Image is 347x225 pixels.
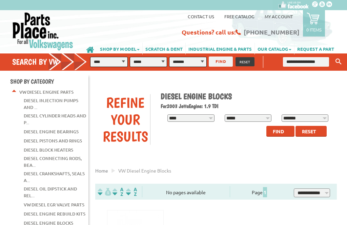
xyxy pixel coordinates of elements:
[188,14,214,19] a: Contact us
[24,169,85,185] a: Diesel Crankshafts, Seals a...
[161,103,332,109] h2: 2003 Jetta
[143,43,185,54] a: SCRATCH & DENT
[24,154,82,170] a: Diesel Connecting Rods, Bea...
[303,10,325,37] a: 0 items
[111,188,125,196] img: Sort by Headline
[24,111,86,127] a: Diesel Cylinder Heads and P...
[224,14,254,19] a: Free Catalog
[98,188,111,196] img: filterpricelow.svg
[302,128,316,134] span: Reset
[306,27,322,32] p: 0 items
[24,96,78,112] a: Diesel Injection Pumps and ...
[236,57,254,66] button: RESET
[186,43,254,54] a: INDUSTRIAL ENGINE & PARTS
[189,103,219,109] span: Engine: 1.9 TDI
[142,189,230,196] div: No pages available
[125,188,138,196] img: Sort by Sales Rank
[265,14,293,19] a: My Account
[24,136,82,145] a: Diesel Pistons and Rings
[295,126,327,137] button: Reset
[263,187,267,197] span: 1
[230,186,289,197] div: Page
[333,56,344,67] button: Keyword Search
[12,57,91,67] h4: Search by VW
[266,126,294,137] button: Find
[209,57,233,67] button: FIND
[100,94,150,145] div: Refine Your Results
[24,184,77,200] a: Diesel Oil Dipstick and Rel...
[294,43,337,54] a: REQUEST A PART
[273,128,284,134] span: Find
[12,12,74,51] img: Parts Place Inc!
[161,103,167,109] span: For
[24,209,85,218] a: Diesel Engine Rebuild Kits
[161,91,332,101] h1: Diesel Engine Blocks
[19,88,74,96] a: VW Diesel Engine Parts
[97,43,142,54] a: SHOP BY MODEL
[95,167,108,174] a: Home
[24,127,79,136] a: Diesel Engine Bearings
[240,59,250,64] span: RESET
[118,167,171,174] span: VW diesel engine blocks
[24,200,84,209] a: VW Diesel EGR Valve Parts
[24,145,73,154] a: Diesel Block Heaters
[10,78,88,85] h4: Shop By Category
[255,43,294,54] a: OUR CATALOG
